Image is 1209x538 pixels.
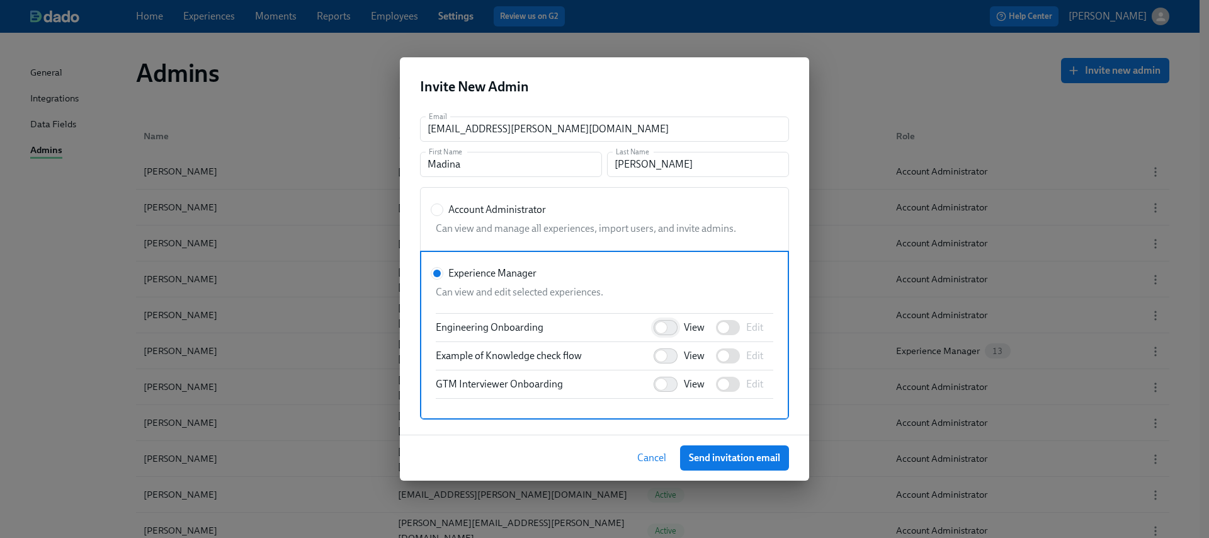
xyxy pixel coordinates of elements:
[746,377,763,391] span: Edit
[684,377,705,391] span: View
[680,445,789,471] button: Send invitation email
[746,349,763,363] span: Edit
[436,349,582,363] p: Example of Knowledge check flow
[431,222,773,236] div: Can view and manage all experiences, import users, and invite admins.
[436,321,543,335] p: Engineering Onboarding
[448,266,536,280] span: Experience Manager
[684,321,705,335] span: View
[420,77,789,96] h2: Invite New Admin
[684,349,705,363] span: View
[448,203,546,217] span: Account Administrator
[436,377,563,391] p: GTM Interviewer Onboarding
[637,452,666,464] span: Cancel
[628,445,675,471] button: Cancel
[746,321,763,335] span: Edit
[689,452,780,464] span: Send invitation email
[431,285,773,299] div: Can view and edit selected experiences.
